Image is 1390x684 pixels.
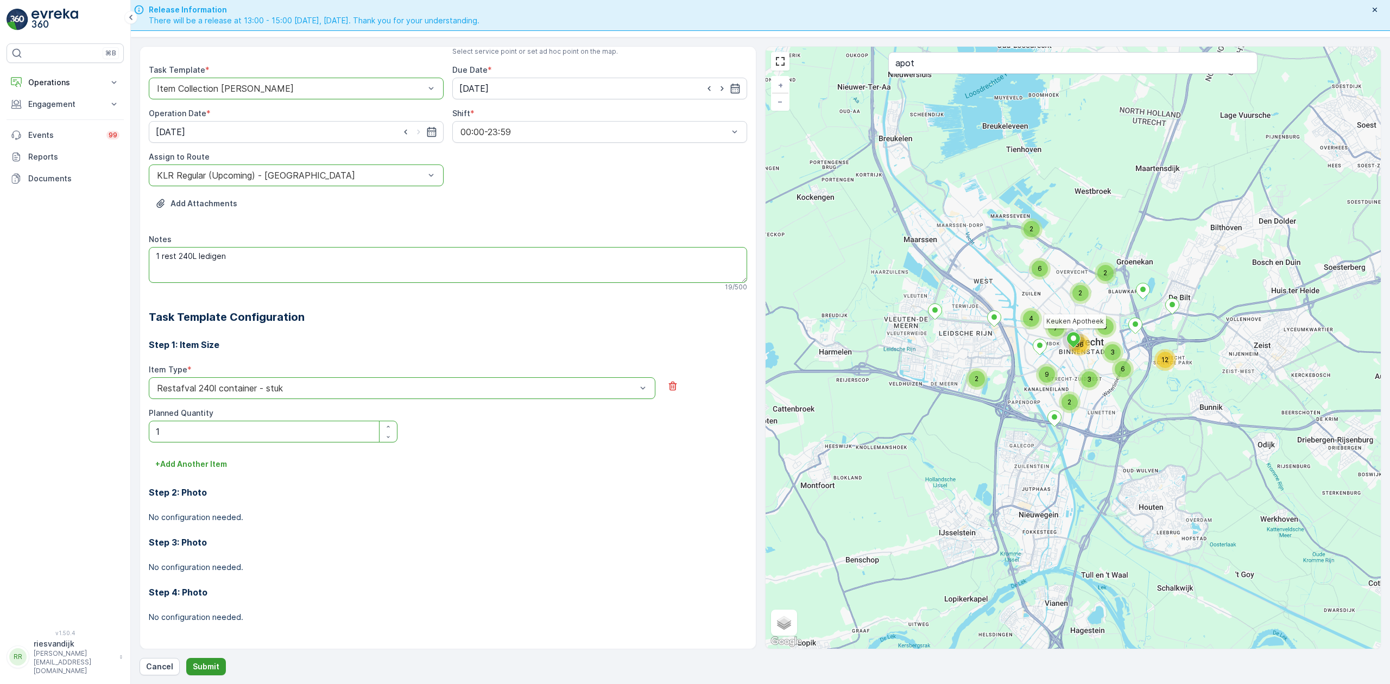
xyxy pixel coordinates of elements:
button: Upload File [149,195,244,212]
a: Layers [772,611,796,635]
button: Cancel [140,658,180,675]
h3: Step 1: Item Size [149,338,747,351]
label: Planned Quantity [149,408,213,417]
button: Operations [7,72,124,93]
div: 3 [1102,341,1123,363]
span: − [778,97,783,106]
div: 12 [1154,349,1176,371]
div: 2 [1095,262,1116,284]
div: 5 [1095,316,1116,338]
a: Events99 [7,124,124,146]
h3: Step 3: Photo [149,536,747,549]
p: Submit [193,661,219,672]
span: Select service point or set ad hoc point on the map. [452,47,618,56]
span: 3 [1110,348,1115,356]
a: View Fullscreen [772,53,788,69]
button: Submit [186,658,226,675]
h2: Task Template Configuration [149,309,747,325]
div: 3 [1078,369,1100,390]
img: Google [768,635,804,649]
span: 7 [1054,324,1058,332]
span: Release Information [149,4,479,15]
input: dd/mm/yyyy [452,78,747,99]
p: 19 / 500 [725,283,747,292]
span: 2 [975,375,978,383]
span: 2 [1029,225,1033,233]
h3: Step 2: Photo [149,486,747,499]
p: No configuration needed. [149,512,747,523]
span: 5 [1103,322,1107,331]
a: Zoom In [772,77,788,93]
a: Open this area in Google Maps (opens a new window) [768,635,804,649]
div: 4 [1020,308,1042,330]
p: Cancel [146,661,173,672]
div: 2 [1059,391,1081,413]
p: No configuration needed. [149,562,747,573]
button: Engagement [7,93,124,115]
textarea: 1 rest 240L ledigen [149,247,747,283]
span: There will be a release at 13:00 - 15:00 [DATE], [DATE]. Thank you for your understanding. [149,15,479,26]
div: 6 [1029,258,1051,280]
div: 2 [1021,218,1042,240]
label: Due Date [452,65,488,74]
label: Assign to Route [149,152,210,161]
p: Add Attachments [170,198,237,209]
img: logo_light-DOdMpM7g.png [31,9,78,30]
div: RR [9,648,27,666]
span: + [778,80,783,90]
p: Reports [28,151,119,162]
div: 2 [966,368,988,390]
div: 2 [1070,282,1091,304]
p: 99 [109,131,117,140]
span: 6 [1038,264,1042,273]
button: RRriesvandijk[PERSON_NAME][EMAIL_ADDRESS][DOMAIN_NAME] [7,638,124,675]
a: Documents [7,168,124,189]
span: 9 [1045,370,1049,378]
span: 2 [1103,269,1107,277]
label: Notes [149,235,172,244]
div: 6 [1112,358,1134,380]
span: 6 [1121,365,1125,373]
input: Search address or service points [888,52,1258,74]
p: Documents [28,173,119,184]
button: +Add Another Item [149,455,233,473]
p: Operations [28,77,102,88]
label: Task Template [149,65,205,74]
label: Item Type [149,365,187,374]
label: Shift [452,109,470,118]
a: Reports [7,146,124,168]
img: logo [7,9,28,30]
span: 12 [1161,356,1168,364]
input: dd/mm/yyyy [149,121,444,143]
span: 4 [1029,314,1033,322]
p: ⌘B [105,49,116,58]
div: 9 [1036,364,1058,385]
p: Engagement [28,99,102,110]
span: 2 [1067,398,1071,406]
p: Events [28,130,100,141]
div: 7 [1045,318,1067,339]
p: riesvandijk [34,638,114,649]
p: + Add Another Item [155,459,227,470]
span: 3 [1087,375,1091,383]
p: No configuration needed. [149,612,747,623]
h3: Step 4: Photo [149,586,747,599]
label: Operation Date [149,109,206,118]
span: v 1.50.4 [7,630,124,636]
span: 2 [1078,289,1082,297]
a: Zoom Out [772,93,788,110]
p: [PERSON_NAME][EMAIL_ADDRESS][DOMAIN_NAME] [34,649,114,675]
